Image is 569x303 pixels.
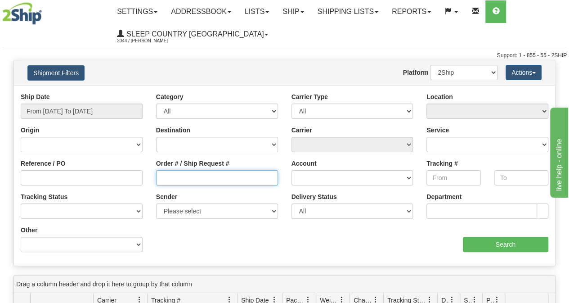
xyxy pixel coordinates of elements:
label: Reference / PO [21,159,66,168]
label: Order # / Ship Request # [156,159,229,168]
label: Ship Date [21,92,50,101]
a: Lists [238,0,276,23]
label: Account [291,159,317,168]
label: Destination [156,126,190,135]
label: Department [426,192,461,201]
label: Tracking # [426,159,457,168]
label: Platform [403,68,429,77]
div: grid grouping header [14,276,555,293]
a: Addressbook [164,0,238,23]
div: Support: 1 - 855 - 55 - 2SHIP [2,52,567,59]
input: Search [463,237,549,252]
span: 2044 / [PERSON_NAME] [117,36,184,45]
label: Delivery Status [291,192,337,201]
label: Other [21,226,37,235]
label: Category [156,92,184,101]
label: Location [426,92,453,101]
a: Reports [385,0,438,23]
label: Service [426,126,449,135]
div: live help - online [7,5,83,16]
label: Origin [21,126,39,135]
label: Carrier Type [291,92,328,101]
iframe: chat widget [548,105,568,197]
button: Shipment Filters [27,65,85,81]
input: To [494,170,548,185]
a: Shipping lists [311,0,385,23]
span: Sleep Country [GEOGRAPHIC_DATA] [124,30,264,38]
img: logo2044.jpg [2,2,42,25]
a: Ship [276,0,310,23]
label: Sender [156,192,177,201]
a: Settings [110,0,164,23]
label: Tracking Status [21,192,67,201]
a: Sleep Country [GEOGRAPHIC_DATA] 2044 / [PERSON_NAME] [110,23,275,45]
input: From [426,170,480,185]
label: Carrier [291,126,312,135]
button: Actions [506,65,542,80]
